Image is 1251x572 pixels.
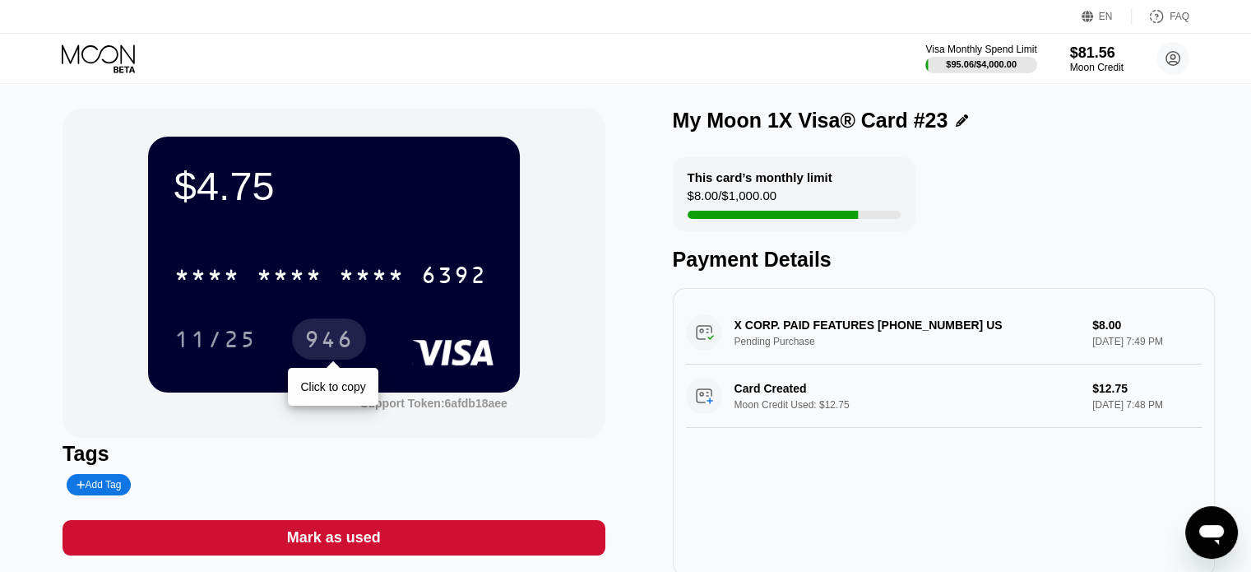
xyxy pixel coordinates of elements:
div: Moon Credit [1070,62,1124,73]
div: Payment Details [673,248,1215,272]
div: Support Token:6afdb18aee [360,397,507,410]
div: 11/25 [174,328,257,355]
div: $95.06 / $4,000.00 [946,59,1017,69]
div: Visa Monthly Spend Limit [925,44,1036,55]
div: Support Token: 6afdb18aee [360,397,507,410]
div: 11/25 [162,319,269,360]
div: Mark as used [63,520,605,556]
div: Mark as used [287,528,381,547]
div: $81.56Moon Credit [1070,44,1124,73]
iframe: Dugme za pokretanje prozora za razmenu poruka [1185,506,1238,559]
div: 6392 [421,264,487,291]
div: $8.00 / $1,000.00 [688,188,776,211]
div: Add Tag [76,479,121,491]
div: My Moon 1X Visa® Card #23 [673,109,948,133]
div: EN [1099,11,1113,22]
div: 946 [292,319,366,360]
div: 946 [304,328,354,355]
div: $81.56 [1070,44,1124,62]
div: FAQ [1170,11,1189,22]
div: Tags [63,442,605,466]
div: Click to copy [300,380,365,393]
div: This card’s monthly limit [688,170,832,184]
div: FAQ [1132,8,1189,25]
div: EN [1082,8,1132,25]
div: Visa Monthly Spend Limit$95.06/$4,000.00 [925,44,1036,73]
div: $4.75 [174,163,493,209]
div: Add Tag [67,474,131,495]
